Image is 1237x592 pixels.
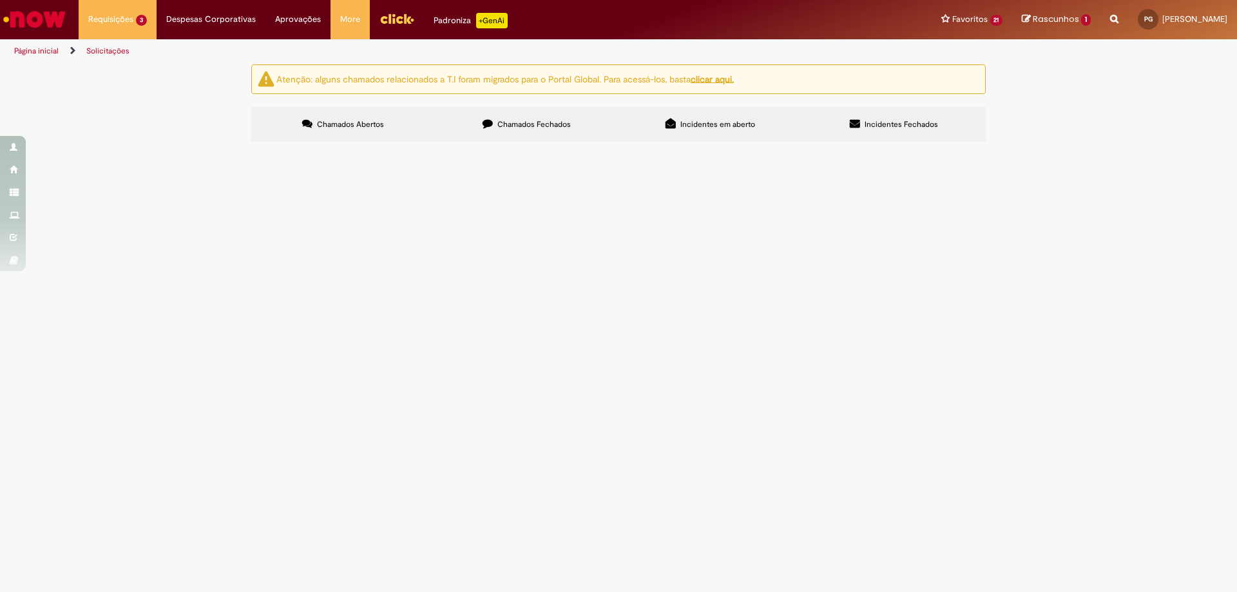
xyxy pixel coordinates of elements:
[1144,15,1153,23] span: PG
[680,119,755,129] span: Incidentes em aberto
[691,73,734,84] a: clicar aqui.
[136,15,147,26] span: 3
[1081,14,1091,26] span: 1
[166,13,256,26] span: Despesas Corporativas
[14,46,59,56] a: Página inicial
[10,39,815,63] ul: Trilhas de página
[497,119,571,129] span: Chamados Fechados
[1,6,68,32] img: ServiceNow
[88,13,133,26] span: Requisições
[379,9,414,28] img: click_logo_yellow_360x200.png
[865,119,938,129] span: Incidentes Fechados
[86,46,129,56] a: Solicitações
[317,119,384,129] span: Chamados Abertos
[1162,14,1227,24] span: [PERSON_NAME]
[952,13,988,26] span: Favoritos
[1022,14,1091,26] a: Rascunhos
[340,13,360,26] span: More
[476,13,508,28] p: +GenAi
[434,13,508,28] div: Padroniza
[275,13,321,26] span: Aprovações
[1033,13,1079,25] span: Rascunhos
[990,15,1003,26] span: 21
[276,73,734,84] ng-bind-html: Atenção: alguns chamados relacionados a T.I foram migrados para o Portal Global. Para acessá-los,...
